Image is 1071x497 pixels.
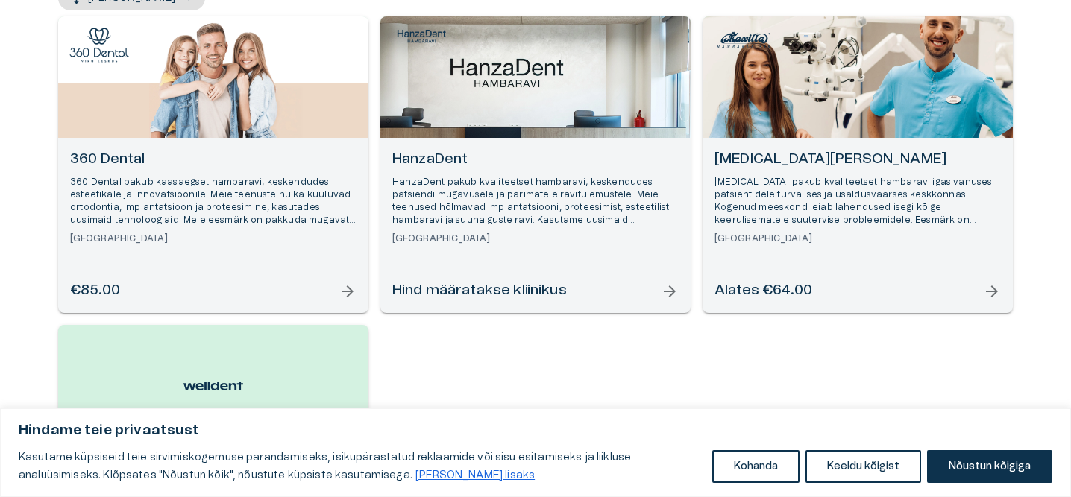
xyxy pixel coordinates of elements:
p: [MEDICAL_DATA] pakub kvaliteetset hambaravi igas vanuses patsientidele turvalises ja usaldusväärs... [714,176,1001,227]
h6: €85.00 [70,281,120,301]
p: Kasutame küpsiseid teie sirvimiskogemuse parandamiseks, isikupärastatud reklaamide või sisu esita... [19,449,701,484]
button: Nõustun kõigiga [927,450,1052,483]
button: Kohanda [712,450,800,483]
a: Open selected supplier available booking dates [380,16,691,313]
span: arrow_forward [661,282,679,300]
h6: Alates €64.00 [714,281,812,301]
button: Keeldu kõigist [805,450,921,483]
img: 360 Dental logo [69,28,129,63]
span: Help [76,12,98,24]
span: arrow_forward [339,282,357,300]
img: Welldent Hambakliinik logo [183,374,243,398]
a: Open selected supplier available booking dates [703,16,1013,313]
a: Open selected supplier available booking dates [58,16,368,313]
h6: 360 Dental [70,150,357,170]
h6: [MEDICAL_DATA][PERSON_NAME] [714,150,1001,170]
p: 360 Dental pakub kaasaegset hambaravi, keskendudes esteetikale ja innovatsioonile. Meie teenuste ... [70,176,357,227]
a: Loe lisaks [415,469,535,481]
h6: [GEOGRAPHIC_DATA] [70,232,357,245]
p: Hindame teie privaatsust [19,422,1052,440]
h6: HanzaDent [392,150,679,170]
h6: Hind määratakse kliinikus [392,281,567,301]
h6: [GEOGRAPHIC_DATA] [392,232,679,245]
img: Maxilla Hambakliinik logo [714,28,773,51]
img: HanzaDent logo [392,28,451,46]
h6: [GEOGRAPHIC_DATA] [714,232,1001,245]
p: HanzaDent pakub kvaliteetset hambaravi, keskendudes patsiendi mugavusele ja parimatele ravitulemu... [392,176,679,227]
span: arrow_forward [983,282,1001,300]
